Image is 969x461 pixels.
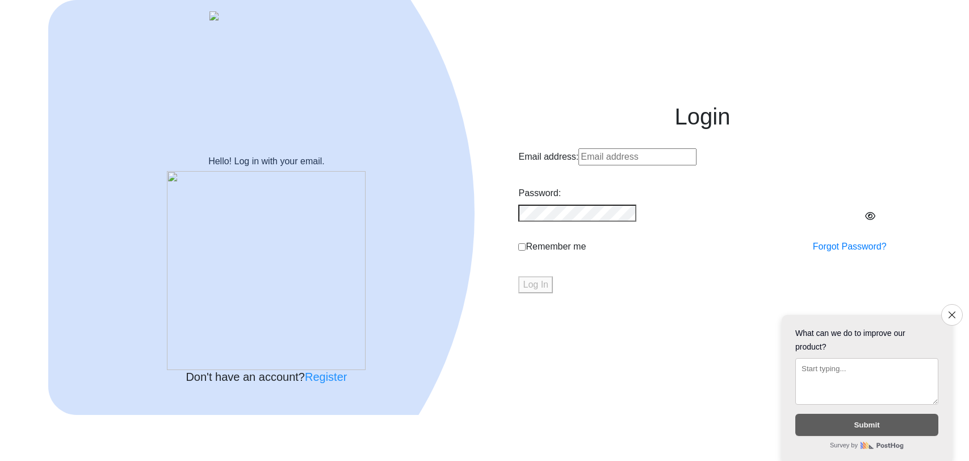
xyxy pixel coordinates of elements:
button: Log In [518,276,552,293]
img: sulogo.png [209,11,323,20]
span: Remember me [526,240,586,254]
input: Email address [578,148,697,165]
input: Remember me [518,243,526,251]
label: Email address: [518,150,578,164]
h5: Don't have an account? [57,370,476,384]
label: Password: [518,186,561,200]
a: Forgot Password? [813,240,887,254]
a: Register [305,371,347,383]
h1: Login [518,103,886,130]
img: Verified-rafiki.svg [167,171,366,370]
